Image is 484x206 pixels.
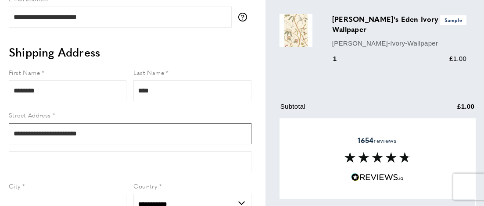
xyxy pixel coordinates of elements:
span: Country [133,181,157,190]
td: Subtotal [280,101,413,118]
span: Street Address [9,110,51,119]
button: More information [238,13,251,21]
h2: Shipping Address [9,44,251,60]
span: Last Name [133,68,164,77]
p: [PERSON_NAME]-Ivory-Wallpaper [332,38,466,49]
span: First Name [9,68,40,77]
span: Sample [440,15,466,25]
img: Reviews section [344,152,410,163]
div: 1 [332,53,349,64]
td: £1.00 [414,101,474,118]
strong: 1654 [358,135,373,145]
h3: [PERSON_NAME]'s Eden Ivory Wallpaper [332,14,466,34]
span: £1.00 [449,55,466,62]
img: Reviews.io 5 stars [351,173,404,181]
img: Adam's Eden Ivory Wallpaper [280,14,312,47]
span: reviews [358,136,397,145]
span: City [9,181,21,190]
